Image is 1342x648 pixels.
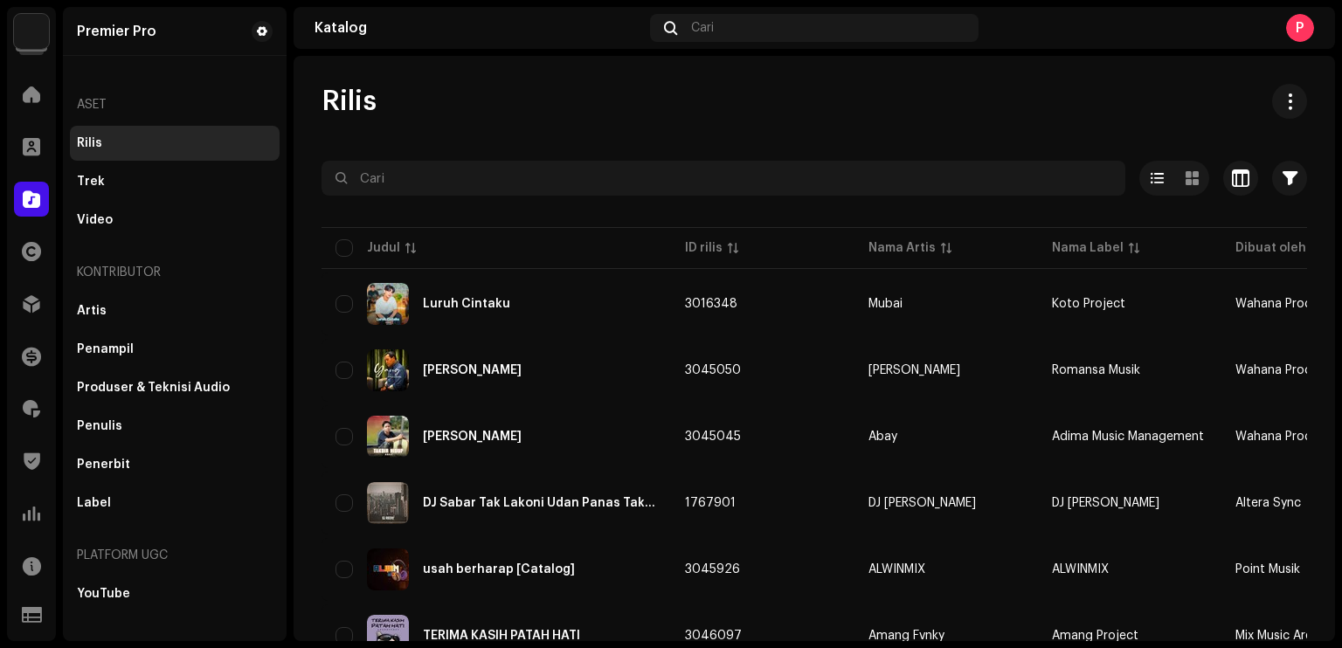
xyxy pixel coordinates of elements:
re-m-nav-item: Penulis [70,409,280,444]
span: 3046097 [685,630,742,642]
div: Label [77,496,111,510]
re-m-nav-item: Rilis [70,126,280,161]
span: ALWINMIX [1052,563,1109,576]
div: Penulis [77,419,122,433]
img: 7e4d5063-a048-479a-bf2f-c004a871cc43 [367,349,409,391]
div: DJ Sabar Tak Lakoni Udan Panas Tak Lewati Dubrah [423,497,657,509]
div: Judul [367,239,400,257]
re-a-nav-header: Aset [70,84,280,126]
span: 3045045 [685,431,741,443]
div: Penerbit [77,458,130,472]
span: Rilis [322,84,377,119]
div: [PERSON_NAME] [868,364,960,376]
span: Abay [868,431,1024,443]
div: DJ [PERSON_NAME] [868,497,976,509]
re-m-nav-item: Artis [70,293,280,328]
div: Mubai [868,298,903,310]
re-m-nav-item: YouTube [70,576,280,611]
re-m-nav-item: Label [70,486,280,520]
div: Produser & Teknisi Audio [77,381,230,395]
img: 64f15ab7-a28a-4bb5-a164-82594ec98160 [14,14,49,49]
re-a-nav-header: Platform UGC [70,534,280,576]
re-m-nav-item: Video [70,203,280,238]
span: ALWINMIX [868,563,1024,576]
span: Koto Project [1052,298,1125,310]
div: Amang Fvnky [868,630,944,642]
span: 3045050 [685,364,741,376]
re-m-nav-item: Produser & Teknisi Audio [70,370,280,405]
div: Nama Artis [868,239,936,257]
div: Takdir Hidup [423,431,522,443]
img: 54243f8d-c810-4e38-9023-a4858cf4121b [367,416,409,458]
span: DJ Rocky [1052,497,1159,509]
span: Cari [691,21,714,35]
div: YouTube [77,587,130,601]
input: Cari [322,161,1125,196]
re-a-nav-header: Kontributor [70,252,280,293]
span: Mubai [868,298,1024,310]
div: ID rilis [685,239,723,257]
span: Adima Music Management [1052,431,1204,443]
div: Penampil [77,342,134,356]
img: cdb8a8fb-7982-429c-bc0d-a70eca0cfefd [367,283,409,325]
div: Artis [77,304,107,318]
span: 1767901 [685,497,736,509]
div: Video [77,213,113,227]
div: Luruh Cintaku [423,298,510,310]
div: P [1286,14,1314,42]
img: f8c62a23-ed99-40f1-8b90-7c3db2fc1d13 [367,548,409,590]
span: Altera Sync [1235,497,1301,509]
span: Romansa Musik [1052,364,1140,376]
div: Katalog [315,21,643,35]
span: Loela Drakel [868,364,1024,376]
re-m-nav-item: Penerbit [70,447,280,482]
div: ALWINMIX [868,563,925,576]
re-m-nav-item: Trek [70,164,280,199]
div: Premier Pro [77,24,156,38]
div: Trek [77,175,105,189]
span: 3016348 [685,298,737,310]
span: Point Musik [1235,563,1300,576]
img: 2bbab6bd-284c-459f-9d08-af79c4fcc6b8 [367,482,409,524]
div: Abay [868,431,897,443]
span: 3045926 [685,563,740,576]
div: Rilis [77,136,102,150]
div: Nama Label [1052,239,1124,257]
span: DJ Rocky [868,497,1024,509]
div: usah berharap [Catalog] [423,563,575,576]
div: TERIMA KASIH PATAH HATI [423,630,580,642]
div: Yang [423,364,522,376]
span: Amang Fvnky [868,630,1024,642]
re-m-nav-item: Penampil [70,332,280,367]
span: Amang Project [1052,630,1138,642]
span: Mix Music Area [1235,630,1319,642]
